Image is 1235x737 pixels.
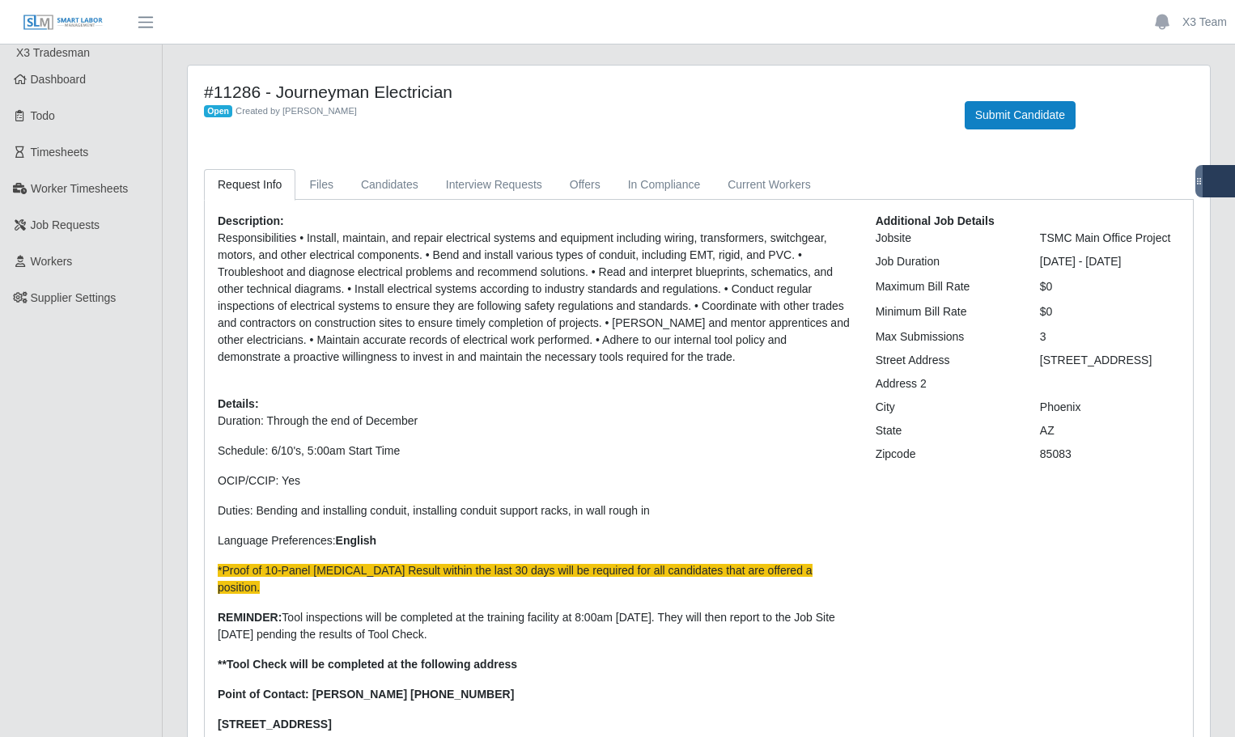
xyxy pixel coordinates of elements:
[864,375,1028,392] div: Address 2
[31,73,87,86] span: Dashboard
[1028,328,1192,345] div: 3
[31,218,100,231] span: Job Requests
[347,169,432,201] a: Candidates
[1028,230,1192,247] div: TSMC Main Office Project
[714,169,824,201] a: Current Workers
[965,101,1076,129] button: Submit Candidate
[204,169,295,201] a: Request Info
[864,278,1028,295] div: Maximum Bill Rate
[204,82,940,102] h4: #11286 - Journeyman Electrician
[1028,446,1192,463] div: 85083
[218,609,851,643] p: Tool inspections will be completed at the training facility at 8:00am [DATE]. They will then repo...
[336,534,377,547] strong: English
[556,169,614,201] a: Offers
[864,328,1028,345] div: Max Submissions
[218,230,851,366] p: Responsibilities • Install, maintain, and repair electrical systems and equipment including wirin...
[1028,278,1192,295] div: $0
[23,14,104,32] img: SLM Logo
[864,230,1028,247] div: Jobsite
[864,253,1028,270] div: Job Duration
[31,109,55,122] span: Todo
[864,352,1028,369] div: Street Address
[16,46,90,59] span: X3 Tradesman
[31,255,73,268] span: Workers
[1028,399,1192,416] div: Phoenix
[218,443,851,460] p: Schedule: 6/10's, 5:00am Start Time
[1028,352,1192,369] div: [STREET_ADDRESS]
[218,718,332,731] strong: [STREET_ADDRESS]
[1182,14,1227,31] a: X3 Team
[31,291,117,304] span: Supplier Settings
[876,214,995,227] b: Additional Job Details
[264,504,650,517] span: ending and installing conduit, installing conduit support racks, in wall rough in
[1028,303,1192,320] div: $0
[31,182,128,195] span: Worker Timesheets
[218,214,284,227] b: Description:
[432,169,556,201] a: Interview Requests
[864,303,1028,320] div: Minimum Bill Rate
[1028,422,1192,439] div: AZ
[218,413,851,430] p: Duration: Through the end of December
[218,532,851,549] p: Language Preferences:
[218,658,517,671] strong: **Tool Check will be completed at the following address
[204,105,232,118] span: Open
[864,399,1028,416] div: City
[31,146,89,159] span: Timesheets
[218,472,851,489] p: OCIP/CCIP: Yes
[218,397,259,410] b: Details:
[218,611,282,624] strong: REMINDER:
[614,169,715,201] a: In Compliance
[218,502,851,519] p: Duties: B
[295,169,347,201] a: Files
[1028,253,1192,270] div: [DATE] - [DATE]
[218,688,514,701] strong: Point of Contact: [PERSON_NAME] [PHONE_NUMBER]
[864,422,1028,439] div: State
[236,106,357,116] span: Created by [PERSON_NAME]
[864,446,1028,463] div: Zipcode
[218,564,813,594] span: *Proof of 10-Panel [MEDICAL_DATA] Result within the last 30 days will be required for all candida...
